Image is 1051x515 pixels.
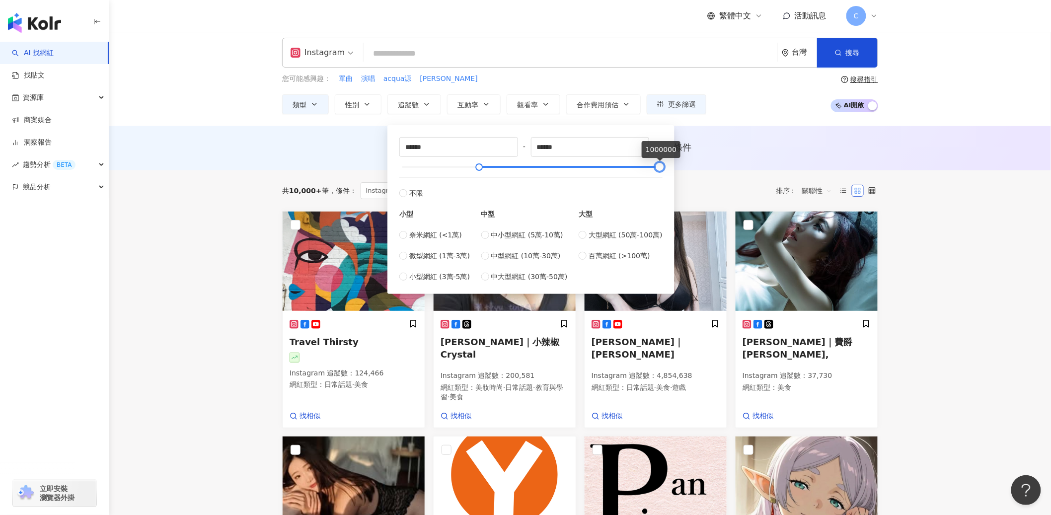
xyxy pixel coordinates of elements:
span: rise [12,161,19,168]
span: 資源庫 [23,86,44,109]
span: [PERSON_NAME] [420,74,478,84]
button: 搜尋 [817,38,878,68]
iframe: Help Scout Beacon - Open [1011,475,1041,505]
span: 性別 [345,101,359,109]
div: 大型 [579,209,663,220]
a: KOL AvatarTravel ThirstyInstagram 追蹤數：124,466網紅類型：日常話題·美食找相似 [282,211,425,429]
span: 找相似 [300,411,320,421]
span: · [503,383,505,391]
span: · [533,383,535,391]
span: 遊戲 [673,383,686,391]
span: - [518,141,531,152]
span: 美食 [656,383,670,391]
a: chrome extension立即安裝 瀏覽器外掛 [13,480,96,507]
a: 洞察報告 [12,138,52,147]
button: 追蹤數 [387,94,441,114]
span: 立即安裝 瀏覽器外掛 [40,484,75,502]
div: BETA [53,160,75,170]
span: C [854,10,859,21]
span: 奈米網紅 (<1萬) [409,229,462,240]
div: Instagram [291,45,345,61]
span: 小型網紅 (3萬-5萬) [409,271,470,282]
button: acqua源 [383,74,412,84]
span: Instagram [361,182,414,199]
a: 找相似 [290,411,320,421]
span: · [654,383,656,391]
span: 10,000+ [289,187,322,195]
button: 單曲 [338,74,353,84]
span: 關聯性 [802,183,832,199]
img: KOL Avatar [736,212,878,311]
span: 找相似 [601,411,622,421]
span: 大型網紅 (50萬-100萬) [589,229,663,240]
button: 性別 [335,94,381,114]
span: 您可能感興趣： [282,74,331,84]
span: 美食 [777,383,791,391]
p: 網紅類型 ： [290,380,418,390]
span: 觀看率 [517,101,538,109]
span: 單曲 [339,74,353,84]
span: 美食 [450,393,463,401]
span: [PERSON_NAME]｜[PERSON_NAME] [592,337,683,360]
span: · [352,380,354,388]
span: question-circle [841,76,848,83]
div: 小型 [399,209,470,220]
a: KOL Avatar[PERSON_NAME]｜小辣椒CrystalInstagram 追蹤數：200,581網紅類型：美妝時尚·日常話題·教育與學習·美食找相似 [433,211,576,429]
a: KOL Avatar[PERSON_NAME]｜[PERSON_NAME]Instagram 追蹤數：4,854,638網紅類型：日常話題·美食·遊戲找相似 [584,211,727,429]
span: 日常話題 [505,383,533,391]
div: 1000000 [642,141,680,158]
span: 活動訊息 [795,11,826,20]
p: Instagram 追蹤數 ： 4,854,638 [592,371,720,381]
img: KOL Avatar [283,212,425,311]
span: 中大型網紅 (30萬-50萬) [491,271,568,282]
span: 繁體中文 [719,10,751,21]
span: 微型網紅 (1萬-3萬) [409,250,470,261]
a: searchAI 找網紅 [12,48,54,58]
span: 搜尋 [846,49,860,57]
span: 更多篩選 [668,100,696,108]
button: 類型 [282,94,329,114]
button: [PERSON_NAME] [420,74,478,84]
span: 競品分析 [23,176,51,198]
span: · [448,393,450,401]
div: 搜尋指引 [850,75,878,83]
div: 中型 [481,209,568,220]
img: logo [8,13,61,33]
span: 找相似 [752,411,773,421]
span: 日常話題 [626,383,654,391]
button: 合作費用預估 [566,94,641,114]
a: 找相似 [441,411,471,421]
img: chrome extension [16,485,35,501]
a: 找貼文 [12,71,45,80]
p: Instagram 追蹤數 ： 37,730 [743,371,871,381]
span: 不限 [409,188,423,199]
span: environment [782,49,789,57]
span: 中型網紅 (10萬-30萬) [491,250,561,261]
span: 美食 [354,380,368,388]
p: Instagram 追蹤數 ： 124,466 [290,368,418,378]
button: 演唱 [361,74,375,84]
button: 互動率 [447,94,501,114]
div: 排序： [776,183,837,199]
span: 演唱 [361,74,375,84]
span: 找相似 [450,411,471,421]
span: 趨勢分析 [23,153,75,176]
span: Travel Thirsty [290,337,359,347]
span: 互動率 [457,101,478,109]
span: acqua源 [383,74,412,84]
div: 共 筆 [282,187,329,195]
p: 網紅類型 ： [592,383,720,393]
p: 網紅類型 ： [441,383,569,402]
span: 日常話題 [324,380,352,388]
span: 條件 ： [329,187,357,195]
span: 類型 [293,101,306,109]
span: 中小型網紅 (5萬-10萬) [491,229,563,240]
p: Instagram 追蹤數 ： 200,581 [441,371,569,381]
button: 觀看率 [507,94,560,114]
span: 百萬網紅 (>100萬) [589,250,650,261]
a: KOL Avatar[PERSON_NAME]｜費爵[PERSON_NAME],Instagram 追蹤數：37,730網紅類型：美食找相似 [735,211,878,429]
button: 更多篩選 [647,94,706,114]
span: 合作費用預估 [577,101,618,109]
span: 美妝時尚 [475,383,503,391]
a: 商案媒合 [12,115,52,125]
